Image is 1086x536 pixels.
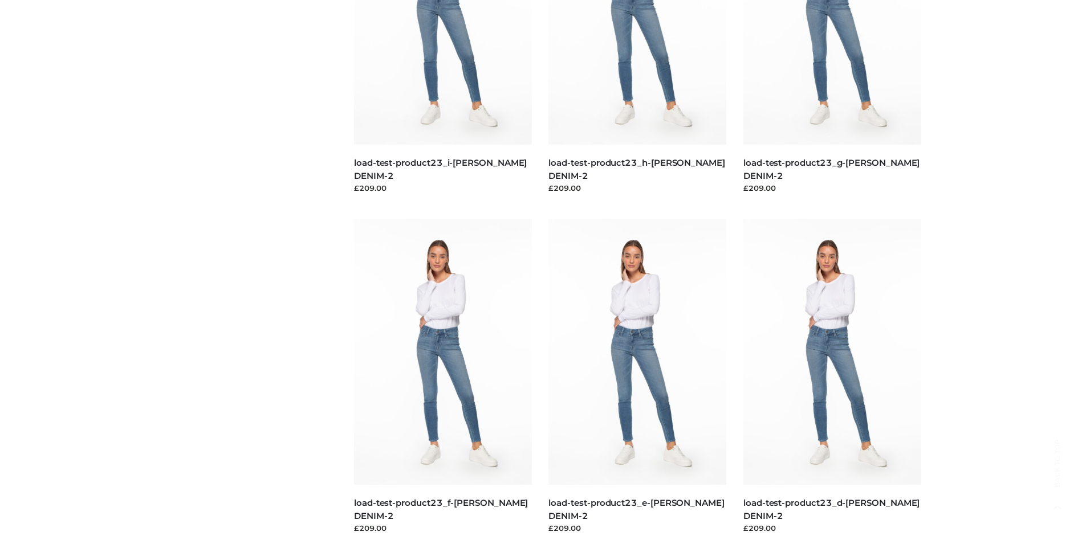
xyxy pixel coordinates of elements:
[548,182,726,194] div: £209.00
[743,497,920,521] a: load-test-product23_d-[PERSON_NAME] DENIM-2
[354,157,527,181] a: load-test-product23_i-[PERSON_NAME] DENIM-2
[548,522,726,534] div: £209.00
[1043,459,1072,488] span: Back to top
[548,157,725,181] a: load-test-product23_h-[PERSON_NAME] DENIM-2
[743,157,920,181] a: load-test-product23_g-[PERSON_NAME] DENIM-2
[743,182,921,194] div: £209.00
[354,497,528,521] a: load-test-product23_f-[PERSON_NAME] DENIM-2
[354,182,532,194] div: £209.00
[354,522,532,534] div: £209.00
[743,522,921,534] div: £209.00
[548,497,724,521] a: load-test-product23_e-[PERSON_NAME] DENIM-2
